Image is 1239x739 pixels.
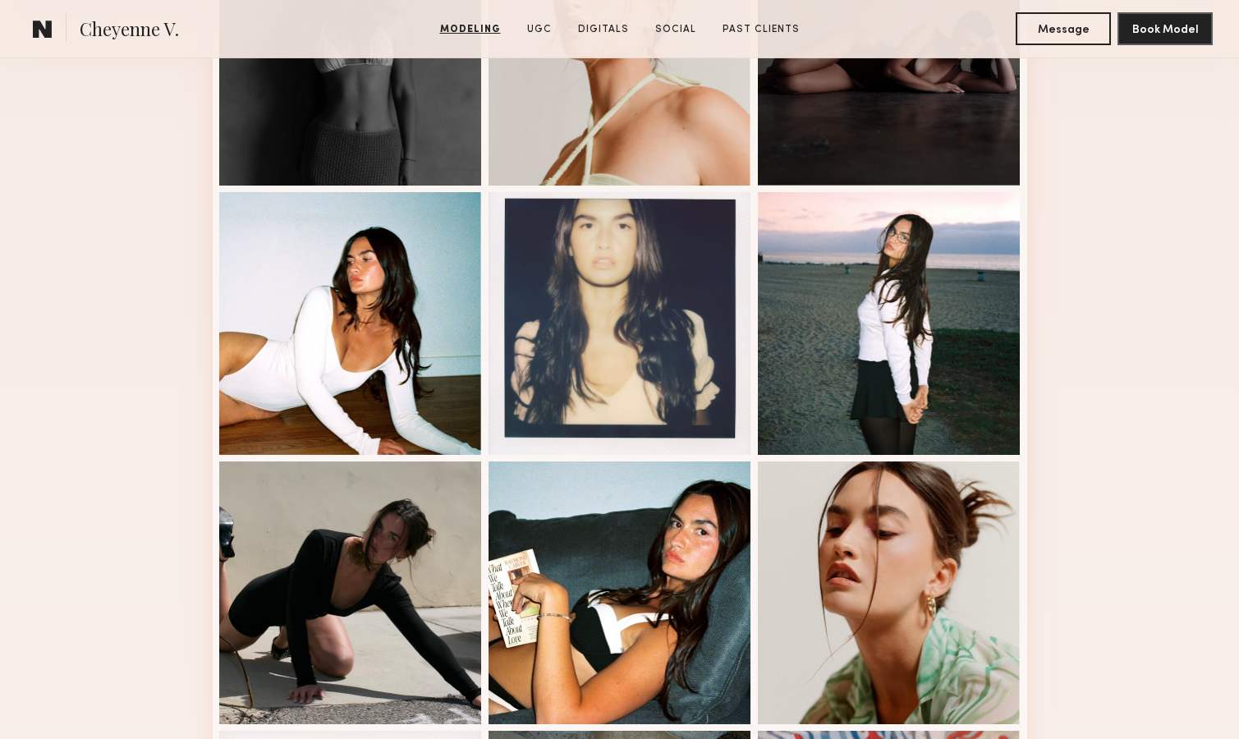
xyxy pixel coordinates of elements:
button: Message [1016,12,1111,45]
a: Digitals [571,22,636,37]
a: Modeling [434,22,507,37]
a: UGC [521,22,558,37]
a: Book Model [1117,21,1213,35]
button: Book Model [1117,12,1213,45]
a: Social [649,22,703,37]
a: Past Clients [716,22,806,37]
span: Cheyenne V. [80,16,179,45]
